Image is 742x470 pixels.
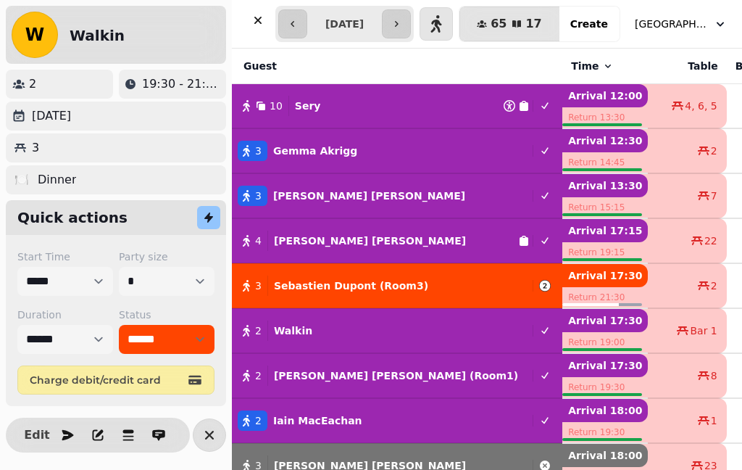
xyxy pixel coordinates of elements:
[232,223,562,258] button: 4[PERSON_NAME] [PERSON_NAME]
[273,413,362,428] p: Iain MacEachan
[28,429,46,441] span: Edit
[232,49,562,84] th: Guest
[491,18,507,30] span: 65
[704,234,717,248] span: 22
[562,129,648,152] p: Arrival 12:30
[525,18,541,30] span: 17
[626,11,736,37] button: [GEOGRAPHIC_DATA]
[711,189,717,203] span: 7
[562,84,648,107] p: Arrival 12:00
[255,144,262,158] span: 3
[562,219,648,242] p: Arrival 17:15
[255,368,262,383] span: 2
[562,242,648,263] p: Return 19:15
[562,152,648,173] p: Return 14:45
[562,377,648,397] p: Return 19:30
[562,332,648,352] p: Return 19:00
[70,25,125,46] h2: Walkin
[25,26,44,44] span: W
[562,309,648,332] p: Arrival 17:30
[17,250,113,264] label: Start Time
[562,107,648,128] p: Return 13:30
[32,107,71,125] p: [DATE]
[255,234,262,248] span: 4
[232,133,562,168] button: 3Gemma Akrigg
[22,421,51,450] button: Edit
[274,234,466,248] p: [PERSON_NAME] [PERSON_NAME]
[571,59,599,73] span: Time
[142,75,220,93] p: 19:30 - 21:30
[711,144,717,158] span: 2
[232,88,562,123] button: 10Sery
[685,99,717,113] span: 4, 6, 5
[17,308,113,322] label: Duration
[232,178,562,213] button: 3[PERSON_NAME] [PERSON_NAME]
[562,264,648,287] p: Arrival 17:30
[562,444,648,467] p: Arrival 18:00
[232,313,562,348] button: 2Walkin
[562,354,648,377] p: Arrival 17:30
[255,279,262,293] span: 3
[255,189,262,203] span: 3
[562,287,648,308] p: Return 21:30
[119,250,214,264] label: Party size
[274,279,428,293] p: Sebastien Dupont (Room3)
[711,368,717,383] span: 8
[648,49,726,84] th: Table
[562,197,648,218] p: Return 15:15
[690,323,717,338] span: Bar 1
[274,368,518,383] p: [PERSON_NAME] [PERSON_NAME] (Room1)
[119,308,214,322] label: Status
[570,19,608,29] span: Create
[273,144,357,158] p: Gemma Akrigg
[459,7,559,41] button: 6517
[232,403,562,438] button: 2Iain MacEachan
[562,174,648,197] p: Arrival 13:30
[711,279,717,293] span: 2
[38,171,76,189] p: Dinner
[571,59,613,73] button: Time
[562,422,648,442] p: Return 19:30
[30,375,185,385] span: Charge debit/credit card
[295,99,321,113] p: Sery
[17,366,214,395] button: Charge debit/credit card
[14,171,29,189] p: 🍽️
[232,358,562,393] button: 2[PERSON_NAME] [PERSON_NAME] (Room1)
[559,7,620,41] button: Create
[17,207,128,228] h2: Quick actions
[255,413,262,428] span: 2
[273,189,465,203] p: [PERSON_NAME] [PERSON_NAME]
[29,75,36,93] p: 2
[635,17,707,31] span: [GEOGRAPHIC_DATA]
[711,413,717,428] span: 1
[270,99,283,113] span: 10
[232,268,562,303] button: 3Sebastien Dupont (Room3)
[255,323,262,338] span: 2
[274,323,312,338] p: Walkin
[562,399,648,422] p: Arrival 18:00
[32,139,39,157] p: 3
